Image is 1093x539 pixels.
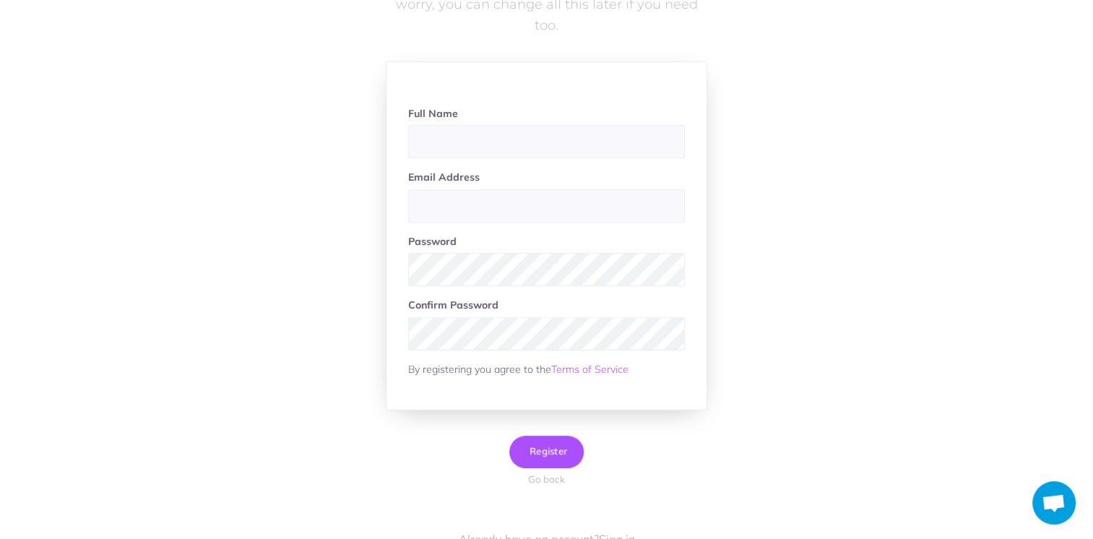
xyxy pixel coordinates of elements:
[408,169,480,185] label: Email Address
[1032,481,1076,525] div: Open chat
[526,445,567,457] span: Register
[408,297,498,313] label: Confirm Password
[408,233,457,249] label: Password
[408,105,458,121] label: Full Name
[509,436,584,468] button: Register
[519,472,574,487] button: Go back
[397,361,696,377] div: By registering you agree to the
[551,363,628,376] a: Terms of Service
